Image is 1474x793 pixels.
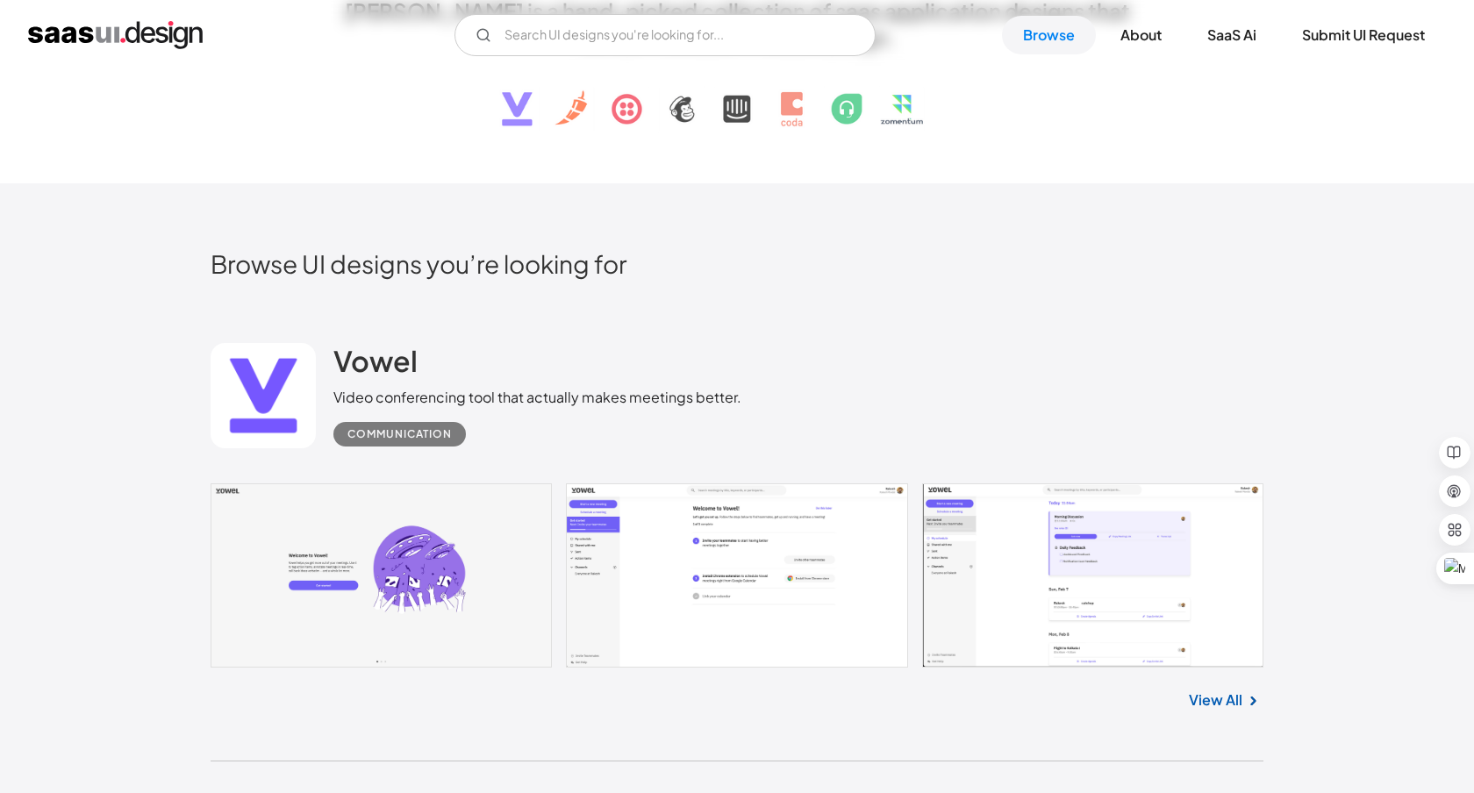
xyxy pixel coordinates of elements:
[211,248,1263,279] h2: Browse UI designs you’re looking for
[1189,689,1242,711] a: View All
[454,14,876,56] input: Search UI designs you're looking for...
[333,387,741,408] div: Video conferencing tool that actually makes meetings better.
[1186,16,1277,54] a: SaaS Ai
[1099,16,1183,54] a: About
[1281,16,1446,54] a: Submit UI Request
[333,343,418,387] a: Vowel
[333,343,418,378] h2: Vowel
[28,21,203,49] a: home
[1002,16,1096,54] a: Browse
[471,50,1003,141] img: text, icon, saas logo
[347,424,452,445] div: Communication
[454,14,876,56] form: Email Form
